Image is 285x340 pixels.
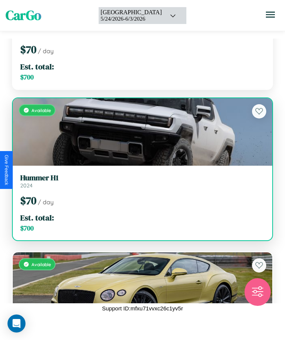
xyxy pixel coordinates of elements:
[38,47,54,55] span: / day
[20,193,36,208] span: $ 70
[20,212,54,223] span: Est. total:
[20,173,265,189] a: Hummer H12024
[20,173,265,182] h3: Hummer H1
[6,6,41,24] span: CarGo
[31,262,51,267] span: Available
[20,42,36,57] span: $ 70
[4,155,9,185] div: Give Feedback
[100,16,162,22] div: 5 / 24 / 2026 - 6 / 3 / 2026
[100,9,162,16] div: [GEOGRAPHIC_DATA]
[31,108,51,113] span: Available
[20,182,33,189] span: 2024
[38,198,54,206] span: / day
[20,224,34,233] span: $ 700
[102,303,183,313] p: Support ID: mfxu71vvxc26c1yv5r
[20,73,34,82] span: $ 700
[20,61,54,72] span: Est. total:
[7,315,25,333] div: Open Intercom Messenger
